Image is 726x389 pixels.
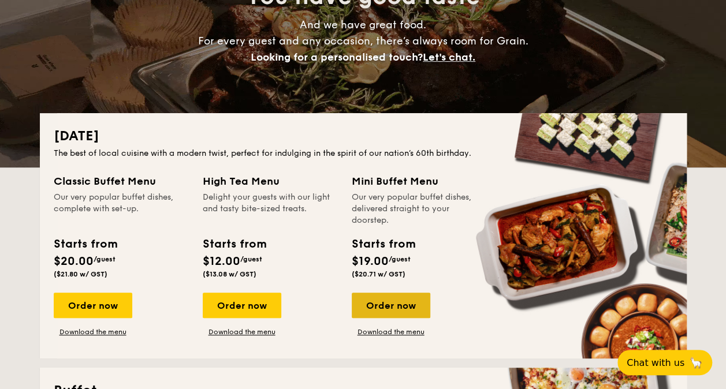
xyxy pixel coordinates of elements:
[352,270,405,278] span: ($20.71 w/ GST)
[203,270,256,278] span: ($13.08 w/ GST)
[689,356,703,369] span: 🦙
[627,357,684,368] span: Chat with us
[54,255,94,268] span: $20.00
[54,192,189,226] div: Our very popular buffet dishes, complete with set-up.
[54,173,189,189] div: Classic Buffet Menu
[203,293,281,318] div: Order now
[352,192,487,226] div: Our very popular buffet dishes, delivered straight to your doorstep.
[54,127,673,145] h2: [DATE]
[94,255,116,263] span: /guest
[251,51,423,63] span: Looking for a personalised touch?
[54,293,132,318] div: Order now
[352,327,430,336] a: Download the menu
[389,255,411,263] span: /guest
[352,173,487,189] div: Mini Buffet Menu
[198,18,528,63] span: And we have great food. For every guest and any occasion, there’s always room for Grain.
[240,255,262,263] span: /guest
[203,192,338,226] div: Delight your guests with our light and tasty bite-sized treats.
[203,327,281,336] a: Download the menu
[54,327,132,336] a: Download the menu
[352,235,415,253] div: Starts from
[203,173,338,189] div: High Tea Menu
[352,293,430,318] div: Order now
[423,51,475,63] span: Let's chat.
[54,270,107,278] span: ($21.80 w/ GST)
[54,148,673,159] div: The best of local cuisine with a modern twist, perfect for indulging in the spirit of our nation’...
[203,255,240,268] span: $12.00
[203,235,266,253] div: Starts from
[352,255,389,268] span: $19.00
[617,350,712,375] button: Chat with us🦙
[54,235,117,253] div: Starts from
